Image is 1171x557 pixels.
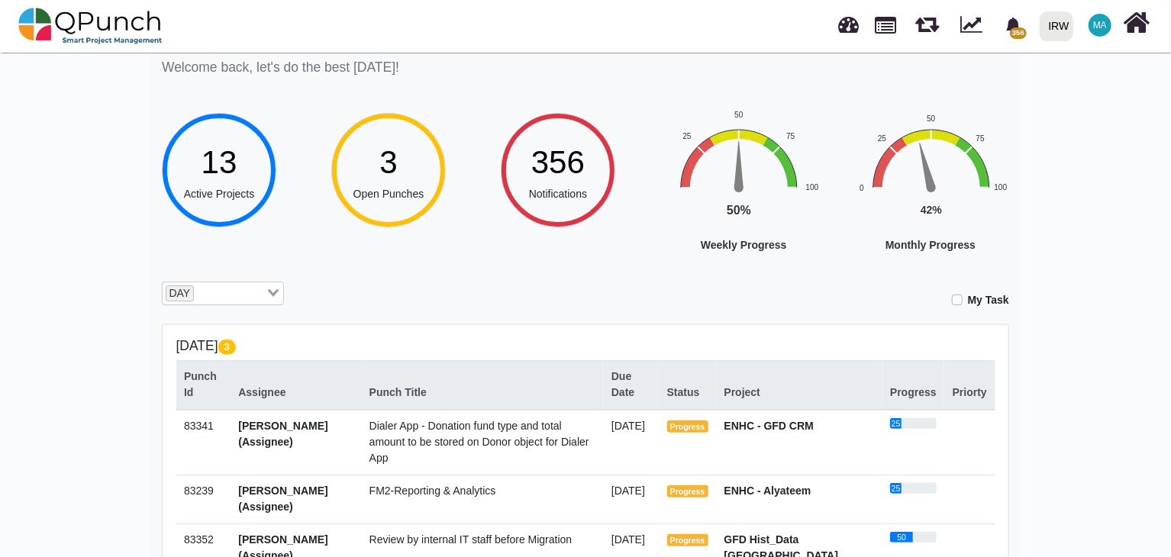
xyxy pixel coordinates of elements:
[890,532,913,543] div: 50
[727,204,751,217] text: 50%
[162,60,399,76] h5: Welcome back, let's do the best [DATE]!
[1093,21,1107,30] span: MA
[184,533,214,546] span: 83352
[1033,1,1079,51] a: IRW
[369,385,595,401] div: Punch Title
[529,188,587,200] span: Notifications
[734,141,744,188] path: 50 %. Speed.
[876,10,897,34] span: Projects
[886,239,976,251] text: Monthly Progress
[995,183,1008,192] text: 100
[184,420,214,432] span: 83341
[670,108,907,297] div: Weekly Progress. Highcharts interactive chart.
[184,188,255,200] span: Active Projects
[839,9,860,32] span: Dashboard
[238,385,353,401] div: Assignee
[1010,27,1026,39] span: 356
[1049,13,1069,40] div: IRW
[218,340,236,355] span: 3
[921,204,943,216] text: 42%
[996,1,1034,49] a: bell fill356
[1005,18,1021,34] svg: bell fill
[701,239,787,251] text: Weekly Progress
[379,144,397,180] span: 3
[976,134,986,143] text: 75
[860,183,864,192] text: 0
[724,485,811,497] strong: ENHC - Alyateem
[531,144,585,180] span: 356
[667,485,708,497] span: Progress
[890,418,902,429] div: 25
[890,385,937,401] div: Progress
[353,188,424,200] span: Open Punches
[724,385,875,401] div: Project
[667,420,708,433] span: Progress
[806,183,819,192] text: 100
[667,534,708,546] span: Progress
[603,475,659,523] td: [DATE]
[162,282,284,306] div: Search for option
[238,420,327,448] span: [PERSON_NAME](Assignee)
[195,285,264,302] input: Search for option
[683,131,692,140] text: 25
[176,338,995,354] h5: [DATE]
[611,369,651,401] div: Due Date
[670,108,907,297] svg: Interactive chart
[968,292,1009,308] label: My Task
[927,114,936,122] text: 50
[166,285,194,302] span: DAY
[369,420,589,464] span: Dialer App - Donation fund type and total amount to be stored on Donor object for Dialer App
[1089,14,1111,37] span: Mahmood Ashraf
[734,110,744,118] text: 50
[915,141,936,188] path: 42 %. Speed.
[667,385,708,401] div: Status
[1000,11,1027,39] div: Notification
[202,144,237,180] span: 13
[1079,1,1121,50] a: MA
[953,385,987,401] div: Priorty
[184,369,222,401] div: Punch Id
[953,1,996,51] div: Dynamic Report
[184,485,214,497] span: 83239
[786,131,795,140] text: 75
[603,410,659,475] td: [DATE]
[840,108,1076,297] svg: Interactive chart
[840,108,1076,297] div: Monthly Progress. Highcharts interactive chart.
[369,533,573,546] span: Review by internal IT staff before Migration
[238,485,327,513] span: [PERSON_NAME](Assignee)
[1124,8,1150,37] i: Home
[369,485,496,497] span: FM2-Reporting & Analytics
[18,3,163,49] img: qpunch-sp.fa6292f.png
[890,483,902,494] div: 25
[915,8,939,33] span: Releases
[724,420,814,432] strong: ENHC - GFD CRM
[878,134,887,143] text: 25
